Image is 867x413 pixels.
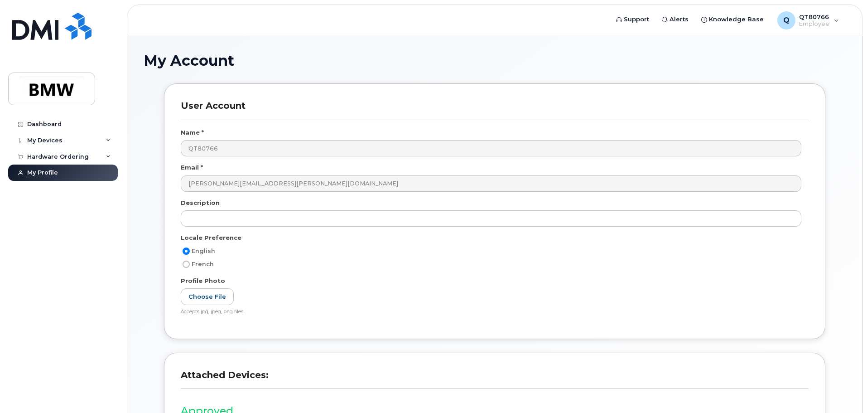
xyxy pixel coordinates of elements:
h3: Attached Devices: [181,369,809,389]
label: Choose File [181,288,234,305]
h3: User Account [181,100,809,120]
span: English [192,248,215,254]
label: Locale Preference [181,233,241,242]
div: Accepts jpg, jpeg, png files [181,309,801,316]
h1: My Account [144,53,846,68]
label: Profile Photo [181,277,225,285]
input: English [183,248,190,255]
label: Email * [181,163,203,172]
input: French [183,261,190,268]
label: Description [181,199,220,207]
span: French [192,261,214,267]
label: Name * [181,128,204,137]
